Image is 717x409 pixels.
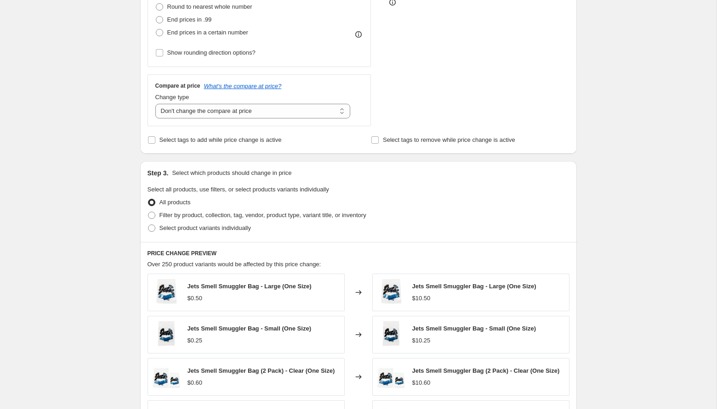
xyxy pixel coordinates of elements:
div: $0.50 [188,294,203,303]
img: Smell_Smuggler_Sneaker_Politics2_80x.jpg [153,321,180,348]
img: Smell_Smuggler_Sneaker_Politics1_1_80x.jpg [153,279,180,306]
button: What's the compare at price? [204,83,282,90]
h3: Compare at price [155,82,200,90]
h2: Step 3. [148,168,169,178]
span: Over 250 product variants would be affected by this price change: [148,261,321,268]
p: Select which products should change in price [172,168,291,178]
div: $0.60 [188,378,203,387]
span: Select product variants individually [159,224,251,231]
span: Jets Smell Smuggler Bag (2 Pack) - Clear (One Size) [188,367,335,374]
span: Filter by product, collection, tag, vendor, product type, variant title, or inventory [159,212,366,219]
span: End prices in a certain number [167,29,248,36]
span: Round to nearest whole number [167,3,252,10]
span: Jets Smell Smuggler Bag (2 Pack) - Clear (One Size) [412,367,560,374]
div: $10.60 [412,378,431,387]
span: Select tags to add while price change is active [159,136,282,143]
span: Select tags to remove while price change is active [383,136,515,143]
span: End prices in .99 [167,16,212,23]
span: Change type [155,94,189,101]
div: $10.25 [412,336,431,345]
span: Select all products, use filters, or select products variants individually [148,186,329,193]
span: Jets Smell Smuggler Bag - Large (One Size) [188,283,312,290]
img: Smell_Smuggler_Sneaker_Politics3_ab927fe9-e053-4252-8d47-a116fcaacefd_80x.jpg [377,363,405,391]
span: Jets Smell Smuggler Bag - Small (One Size) [412,325,536,332]
h6: PRICE CHANGE PREVIEW [148,250,569,257]
div: $10.50 [412,294,431,303]
span: Show rounding direction options? [167,49,256,56]
div: $0.25 [188,336,203,345]
img: Smell_Smuggler_Sneaker_Politics2_80x.jpg [377,321,405,348]
img: Smell_Smuggler_Sneaker_Politics3_ab927fe9-e053-4252-8d47-a116fcaacefd_80x.jpg [153,363,180,391]
span: Jets Smell Smuggler Bag - Large (One Size) [412,283,536,290]
img: Smell_Smuggler_Sneaker_Politics1_1_80x.jpg [377,279,405,306]
span: All products [159,199,191,206]
span: Jets Smell Smuggler Bag - Small (One Size) [188,325,311,332]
